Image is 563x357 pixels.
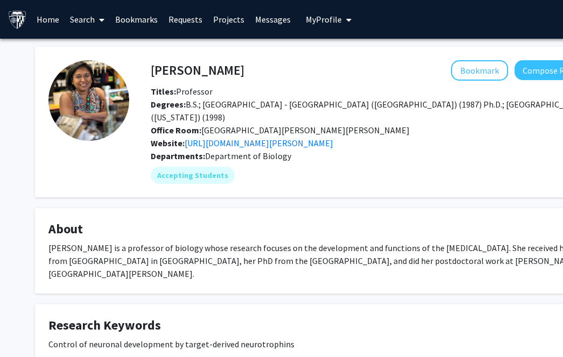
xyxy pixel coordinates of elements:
span: Department of Biology [205,151,291,161]
span: Professor [151,86,213,97]
b: Office Room: [151,125,201,135]
b: Titles: [151,86,176,97]
b: Departments: [151,151,205,161]
a: Bookmarks [110,1,163,38]
img: Johns Hopkins University Logo [8,10,27,29]
a: Messages [250,1,296,38]
a: Projects [208,1,250,38]
b: Website: [151,138,185,148]
h4: [PERSON_NAME] [151,60,244,80]
mat-chip: Accepting Students [151,167,235,184]
span: My Profile [306,14,342,25]
img: Profile Picture [48,60,129,141]
a: Home [31,1,65,38]
button: Add Rejji Kuruvilla to Bookmarks [451,60,508,81]
a: Opens in a new tab [185,138,333,148]
iframe: Chat [8,309,46,349]
b: Degrees: [151,99,186,110]
a: Requests [163,1,208,38]
a: Search [65,1,110,38]
span: [GEOGRAPHIC_DATA][PERSON_NAME][PERSON_NAME] [151,125,410,135]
